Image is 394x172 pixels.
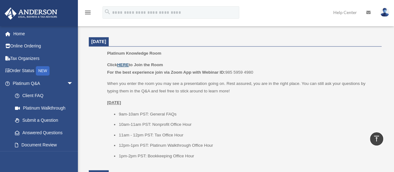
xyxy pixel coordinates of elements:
b: For the best experience join via Zoom App with Webinar ID: [107,70,225,75]
i: vertical_align_top [373,135,380,142]
a: Answered Questions [9,126,83,139]
a: HERE [117,62,129,67]
span: Platinum Knowledge Room [107,51,161,56]
u: [DATE] [107,100,121,105]
a: menu [84,11,92,16]
a: Tax Organizers [4,52,83,65]
a: Home [4,27,83,40]
i: menu [84,9,92,16]
li: 1pm-2pm PST: Bookkeeping Office Hour [119,152,377,160]
li: 9am-10am PST: General FAQs [119,111,377,118]
img: User Pic [380,8,389,17]
i: search [104,8,111,15]
b: Click to Join the Room [107,62,163,67]
a: Client FAQ [9,90,83,102]
a: Online Ordering [4,40,83,52]
li: 12pm-1pm PST: Platinum Walkthrough Office Hour [119,142,377,149]
div: NEW [36,66,50,76]
a: Platinum Q&Aarrow_drop_down [4,77,83,90]
a: Order StatusNEW [4,65,83,77]
a: Platinum Walkthrough [9,102,83,114]
p: When you enter the room you may see a presentation going on. Rest assured, you are in the right p... [107,80,377,95]
img: Anderson Advisors Platinum Portal [3,7,59,20]
li: 10am-11am PST: Nonprofit Office Hour [119,121,377,128]
span: [DATE] [91,39,106,44]
span: arrow_drop_down [67,77,79,90]
a: Submit a Question [9,114,83,127]
li: 11am - 12pm PST: Tax Office Hour [119,131,377,139]
a: vertical_align_top [370,132,383,145]
p: 985 5959 4980 [107,61,377,76]
a: Document Review [9,139,83,151]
